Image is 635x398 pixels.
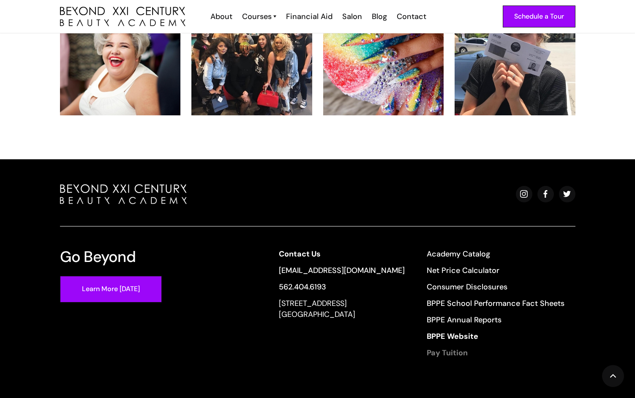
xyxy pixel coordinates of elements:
a: Academy Catalog [427,248,564,259]
div: Contact [397,11,426,22]
a: Net Price Calculator [427,265,564,276]
a: Courses [242,11,276,22]
strong: Contact Us [279,249,321,259]
a: Pay Tuition [427,347,564,358]
a: About [205,11,237,22]
a: 562.404.6193 [279,281,405,292]
a: BPPE School Performance Fact Sheets [427,298,564,309]
a: Blog [366,11,391,22]
div: Financial Aid [286,11,332,22]
div: About [210,11,232,22]
a: Consumer Disclosures [427,281,564,292]
a: Financial Aid [281,11,337,22]
a: Contact Us [279,248,405,259]
strong: BPPE Website [427,331,478,341]
div: Schedule a Tour [514,11,564,22]
a: Schedule a Tour [503,5,575,27]
div: Salon [342,11,362,22]
div: Courses [242,11,272,22]
h3: Go Beyond [60,248,136,265]
a: BPPE Annual Reports [427,314,564,325]
a: [EMAIL_ADDRESS][DOMAIN_NAME] [279,265,405,276]
div: [STREET_ADDRESS] [GEOGRAPHIC_DATA] [279,298,405,320]
a: Contact [391,11,431,22]
strong: Pay Tuition [427,348,468,358]
a: home [60,7,185,27]
a: Learn More [DATE] [60,276,162,303]
div: Blog [372,11,387,22]
img: beyond beauty logo [60,184,187,204]
a: Salon [337,11,366,22]
a: BPPE Website [427,331,564,342]
img: beyond 21st century beauty academy logo [60,7,185,27]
